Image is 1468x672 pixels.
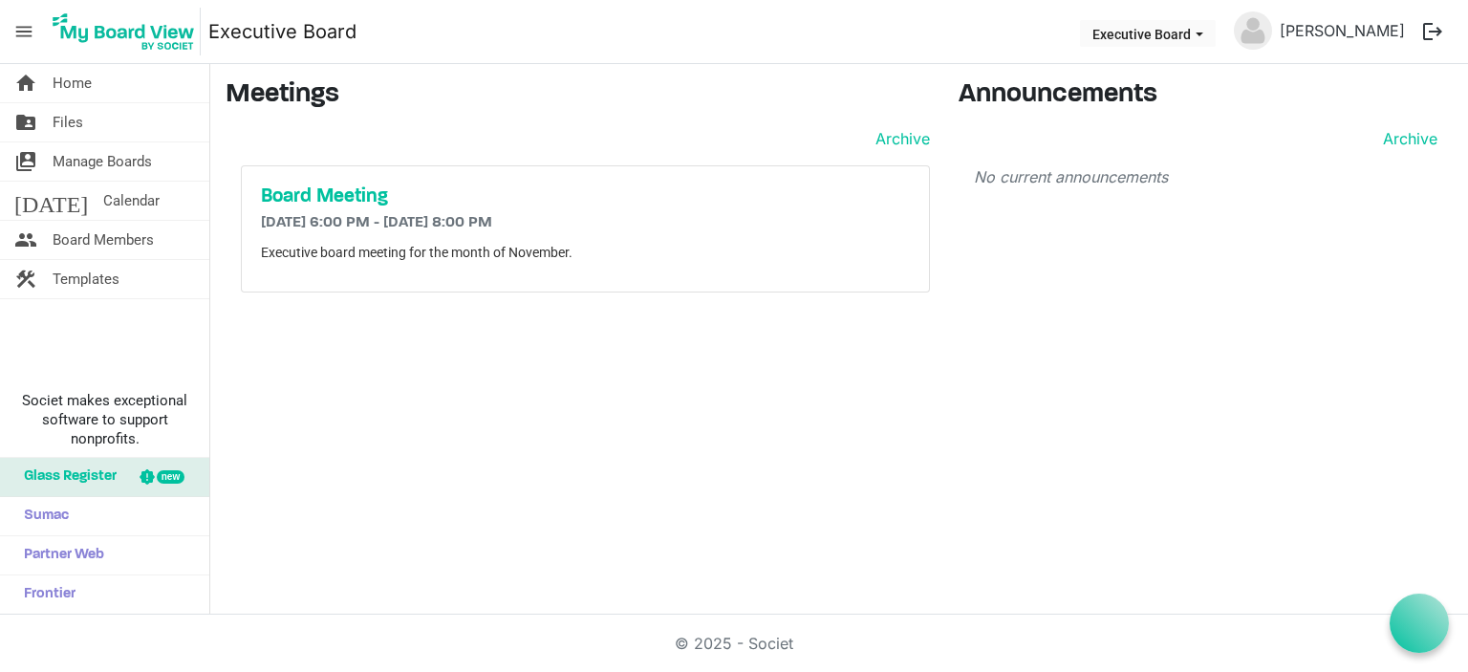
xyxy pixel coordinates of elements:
[14,221,37,259] span: people
[959,79,1454,112] h3: Announcements
[14,458,117,496] span: Glass Register
[14,260,37,298] span: construction
[1234,11,1272,50] img: no-profile-picture.svg
[47,8,208,55] a: My Board View Logo
[6,13,42,50] span: menu
[14,536,104,574] span: Partner Web
[53,64,92,102] span: Home
[53,103,83,141] span: Files
[14,575,76,614] span: Frontier
[14,64,37,102] span: home
[261,245,572,260] span: Executive board meeting for the month of November.
[47,8,201,55] img: My Board View Logo
[14,142,37,181] span: switch_account
[9,391,201,448] span: Societ makes exceptional software to support nonprofits.
[103,182,160,220] span: Calendar
[208,12,356,51] a: Executive Board
[868,127,930,150] a: Archive
[14,497,69,535] span: Sumac
[53,221,154,259] span: Board Members
[974,165,1438,188] p: No current announcements
[14,182,88,220] span: [DATE]
[53,260,119,298] span: Templates
[1080,20,1216,47] button: Executive Board dropdownbutton
[14,103,37,141] span: folder_shared
[675,634,793,653] a: © 2025 - Societ
[226,79,930,112] h3: Meetings
[53,142,152,181] span: Manage Boards
[1375,127,1437,150] a: Archive
[1413,11,1453,52] button: logout
[157,470,184,484] div: new
[261,214,910,232] h6: [DATE] 6:00 PM - [DATE] 8:00 PM
[1272,11,1413,50] a: [PERSON_NAME]
[261,185,910,208] a: Board Meeting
